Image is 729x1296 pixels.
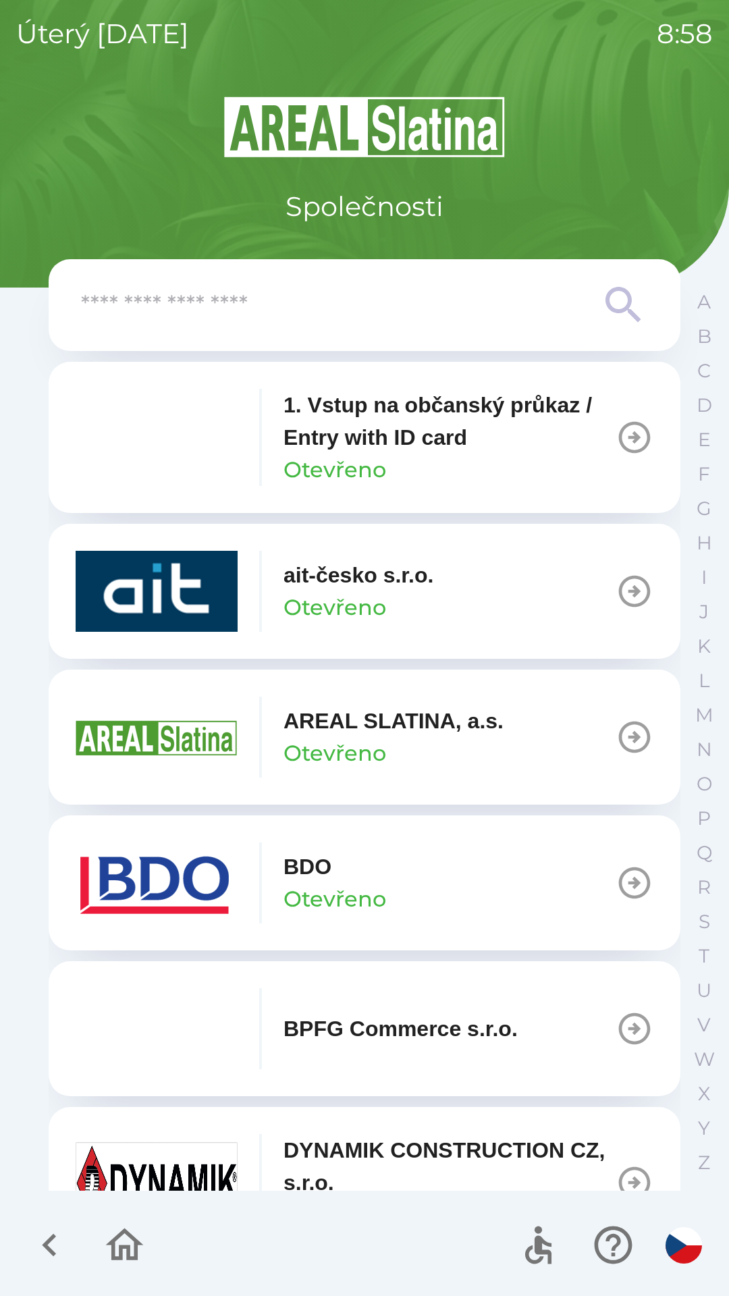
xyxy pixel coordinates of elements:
[687,491,721,526] button: G
[49,524,680,659] button: ait-česko s.r.o.Otevřeno
[76,988,238,1069] img: f3b1b367-54a7-43c8-9d7e-84e812667233.png
[687,973,721,1008] button: U
[687,457,721,491] button: F
[76,397,238,478] img: 93ea42ec-2d1b-4d6e-8f8a-bdbb4610bcc3.png
[697,531,712,555] p: H
[687,285,721,319] button: A
[695,703,713,727] p: M
[694,1048,715,1071] p: W
[697,394,712,417] p: D
[49,362,680,513] button: 1. Vstup na občanský průkaz / Entry with ID cardOtevřeno
[697,634,711,658] p: K
[687,1042,721,1077] button: W
[698,462,710,486] p: F
[49,815,680,950] button: BDOOtevřeno
[283,591,386,624] p: Otevřeno
[49,670,680,805] button: AREAL SLATINA, a.s.Otevřeno
[687,1145,721,1180] button: Z
[687,526,721,560] button: H
[666,1227,702,1264] img: cs flag
[697,875,711,899] p: R
[687,629,721,664] button: K
[687,319,721,354] button: B
[687,354,721,388] button: C
[697,325,711,348] p: B
[687,698,721,732] button: M
[283,454,386,486] p: Otevřeno
[687,939,721,973] button: T
[687,836,721,870] button: Q
[283,1013,518,1045] p: BPFG Commerce s.r.o.
[283,705,504,737] p: AREAL SLATINA, a.s.
[687,905,721,939] button: S
[699,944,709,968] p: T
[76,697,238,778] img: aad3f322-fb90-43a2-be23-5ead3ef36ce5.png
[687,560,721,595] button: I
[697,738,712,761] p: N
[286,186,443,227] p: Společnosti
[699,910,710,934] p: S
[687,801,721,836] button: P
[687,1111,721,1145] button: Y
[697,290,711,314] p: A
[687,767,721,801] button: O
[698,1116,710,1140] p: Y
[697,807,711,830] p: P
[697,979,711,1002] p: U
[697,841,712,865] p: Q
[283,559,433,591] p: ait-česko s.r.o.
[687,664,721,698] button: L
[699,600,709,624] p: J
[698,1151,710,1174] p: Z
[701,566,707,589] p: I
[687,595,721,629] button: J
[76,1142,238,1223] img: 9aa1c191-0426-4a03-845b-4981a011e109.jpeg
[697,497,711,520] p: G
[283,389,616,454] p: 1. Vstup na občanský průkaz / Entry with ID card
[687,1077,721,1111] button: X
[76,551,238,632] img: 40b5cfbb-27b1-4737-80dc-99d800fbabba.png
[687,423,721,457] button: E
[657,13,713,54] p: 8:58
[687,1008,721,1042] button: V
[283,1134,616,1199] p: DYNAMIK CONSTRUCTION CZ, s.r.o.
[49,961,680,1096] button: BPFG Commerce s.r.o.
[697,359,711,383] p: C
[283,850,331,883] p: BDO
[283,883,386,915] p: Otevřeno
[49,94,680,159] img: Logo
[698,1082,710,1106] p: X
[76,842,238,923] img: ae7449ef-04f1-48ed-85b5-e61960c78b50.png
[697,772,712,796] p: O
[283,737,386,769] p: Otevřeno
[697,1013,711,1037] p: V
[698,428,711,452] p: E
[16,13,189,54] p: úterý [DATE]
[49,1107,680,1258] button: DYNAMIK CONSTRUCTION CZ, s.r.o.Otevřeno
[699,669,709,693] p: L
[687,732,721,767] button: N
[687,388,721,423] button: D
[687,870,721,905] button: R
